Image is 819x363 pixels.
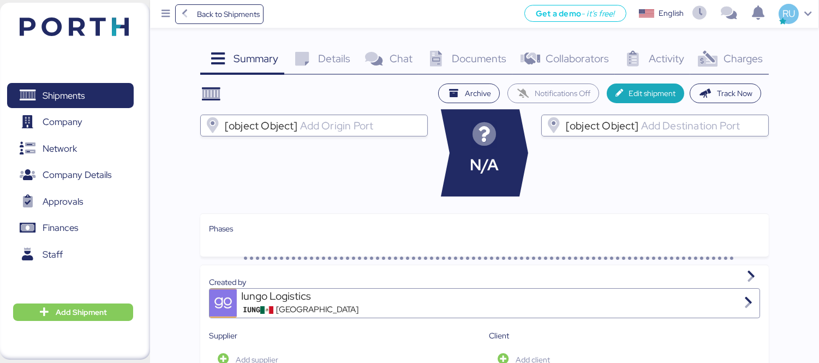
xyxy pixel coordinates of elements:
a: Network [7,136,134,161]
span: Staff [43,247,63,263]
span: [GEOGRAPHIC_DATA] [276,304,358,316]
span: [object Object] [225,121,298,130]
span: Collaborators [546,51,609,66]
input: [object Object] [639,119,764,132]
a: Approvals [7,189,134,214]
div: English [659,8,684,19]
span: Archive [465,87,491,100]
div: Created by [209,276,760,288]
span: Approvals [43,194,83,210]
span: Network [43,141,77,157]
a: Staff [7,242,134,267]
a: Back to Shipments [175,4,264,24]
span: Company [43,114,82,130]
button: Archive [438,84,500,103]
span: Company Details [43,167,111,183]
span: Back to Shipments [197,8,260,21]
span: Notifications Off [535,87,590,100]
button: Edit shipment [607,84,685,103]
button: Track Now [690,84,761,103]
span: Chat [390,51,413,66]
a: Finances [7,216,134,241]
button: Menu [157,5,175,23]
span: Charges [724,51,763,66]
span: N/A [470,153,499,177]
div: Iungo Logistics [241,289,372,304]
a: Shipments [7,83,134,108]
span: Finances [43,220,78,236]
span: Details [318,51,350,66]
span: Activity [649,51,684,66]
span: Summary [234,51,278,66]
span: Track Now [717,87,752,100]
div: Phases [209,223,760,235]
span: Documents [452,51,506,66]
button: Add Shipment [13,304,133,321]
span: Shipments [43,88,85,104]
a: Company [7,110,134,135]
button: Notifications Off [507,84,599,103]
span: Add Shipment [56,306,107,319]
span: Edit shipment [629,87,675,100]
span: [object Object] [566,121,639,130]
input: [object Object] [298,119,423,132]
a: Company Details [7,163,134,188]
span: RU [782,7,795,21]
